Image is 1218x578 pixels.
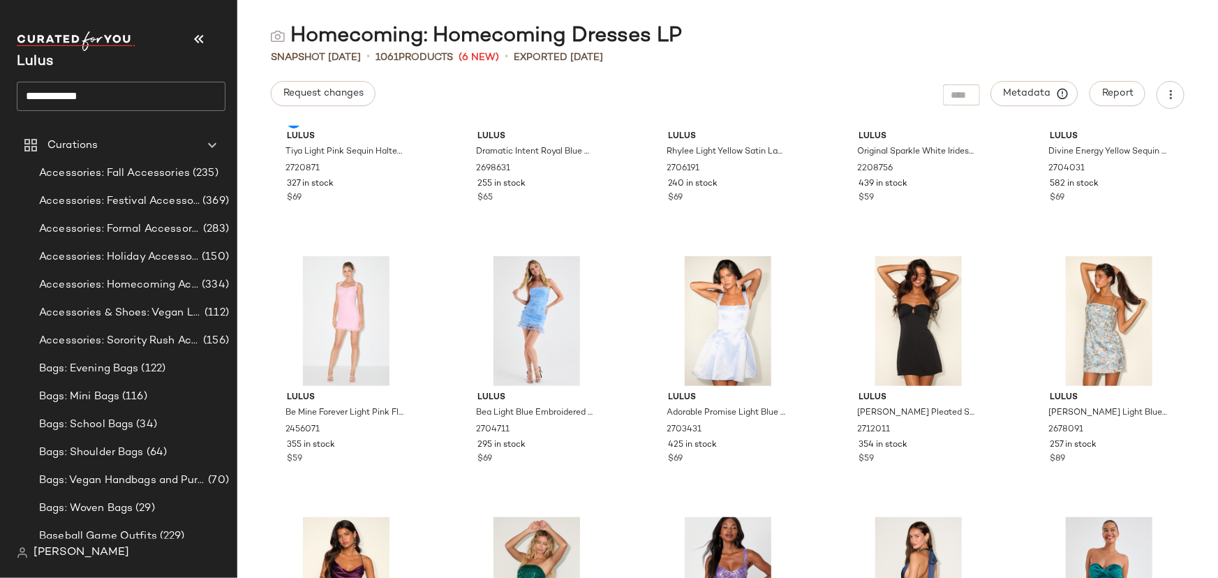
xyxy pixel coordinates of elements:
[667,424,702,436] span: 2703431
[1048,424,1083,436] span: 2678091
[859,453,875,466] span: $59
[376,50,453,65] div: Products
[477,453,492,466] span: $69
[1048,163,1085,175] span: 2704031
[669,131,787,143] span: Lulus
[669,178,718,191] span: 240 in stock
[133,501,155,517] span: (29)
[287,453,302,466] span: $59
[466,256,607,386] img: 13017461_2704711.jpg
[848,256,989,386] img: 2712011_01_hero_2025-07-29.jpg
[514,50,603,65] p: Exported [DATE]
[459,50,499,65] span: (6 New)
[287,192,302,205] span: $69
[477,192,493,205] span: $65
[39,333,200,349] span: Accessories: Sorority Rush Accessories
[200,193,229,209] span: (369)
[476,163,510,175] span: 2698631
[285,424,320,436] span: 2456071
[202,305,229,321] span: (112)
[39,445,144,461] span: Bags: Shoulder Bags
[476,146,595,158] span: Dramatic Intent Royal Blue Corset Bodycon Mini Dress
[858,163,893,175] span: 2208756
[366,49,370,66] span: •
[658,256,799,386] img: 2703431_02_front_2025-07-09.jpg
[200,333,229,349] span: (156)
[271,22,682,50] div: Homecoming: Homecoming Dresses LP
[859,439,908,452] span: 354 in stock
[271,50,361,65] span: Snapshot [DATE]
[39,305,202,321] span: Accessories & Shoes: Vegan Leather
[858,407,976,420] span: [PERSON_NAME] Pleated Strapless Mini Dress
[1050,392,1168,404] span: Lulus
[1050,439,1097,452] span: 257 in stock
[39,389,119,405] span: Bags: Mini Bags
[1048,146,1167,158] span: Divine Energy Yellow Sequin Lace-Up A-line Mini Dress
[287,439,335,452] span: 355 in stock
[205,473,229,489] span: (70)
[190,165,218,181] span: (235)
[39,473,205,489] span: Bags: Vegan Handbags and Purses
[859,131,978,143] span: Lulus
[287,131,406,143] span: Lulus
[669,439,718,452] span: 425 in stock
[47,138,98,154] span: Curations
[477,178,526,191] span: 255 in stock
[17,54,53,69] span: Current Company Name
[476,407,595,420] span: Bea Light Blue Embroidered Mesh Ruffled Mini Dress
[34,544,129,561] span: [PERSON_NAME]
[133,417,157,433] span: (34)
[283,88,364,99] span: Request changes
[139,361,166,377] span: (122)
[285,407,404,420] span: Be Mine Forever Light Pink Floral Lace Ruched Bodycon Dress
[39,361,139,377] span: Bags: Evening Bags
[200,221,229,237] span: (283)
[39,417,133,433] span: Bags: School Bags
[157,528,185,544] span: (229)
[285,146,404,158] span: Tiya Light Pink Sequin Halter Bodycon Mini Dress
[667,407,786,420] span: Adorable Promise Light Blue Satin Sleeveless Mini Dress
[271,29,285,43] img: svg%3e
[39,528,157,544] span: Baseball Game Outfits
[1050,192,1064,205] span: $69
[276,256,417,386] img: 13017961_2456071.jpg
[39,165,190,181] span: Accessories: Fall Accessories
[17,31,135,51] img: cfy_white_logo.C9jOOHJF.svg
[859,178,908,191] span: 439 in stock
[1003,87,1067,100] span: Metadata
[667,163,700,175] span: 2706191
[199,249,229,265] span: (150)
[1039,256,1180,386] img: 2678091_01_hero_2025-07-09.jpg
[477,392,596,404] span: Lulus
[17,547,28,558] img: svg%3e
[199,277,229,293] span: (334)
[476,424,510,436] span: 2704711
[271,81,376,106] button: Request changes
[39,501,133,517] span: Bags: Woven Bags
[859,192,875,205] span: $59
[669,192,683,205] span: $69
[477,439,526,452] span: 295 in stock
[287,392,406,404] span: Lulus
[1090,81,1145,106] button: Report
[287,178,334,191] span: 327 in stock
[1101,88,1134,99] span: Report
[285,163,320,175] span: 2720871
[669,453,683,466] span: $69
[1050,453,1065,466] span: $89
[119,389,147,405] span: (116)
[39,221,200,237] span: Accessories: Formal Accessories
[1050,131,1168,143] span: Lulus
[669,392,787,404] span: Lulus
[1048,407,1167,420] span: [PERSON_NAME] Light Blue Embroidered Sequin Mini Dress
[39,277,199,293] span: Accessories: Homecoming Accessories
[39,249,199,265] span: Accessories: Holiday Accessories
[1050,178,1099,191] span: 582 in stock
[667,146,786,158] span: Rhylee Light Yellow Satin Lace-Up Off-the-Shoulder Mini Dress
[505,49,508,66] span: •
[477,131,596,143] span: Lulus
[39,193,200,209] span: Accessories: Festival Accessories
[991,81,1078,106] button: Metadata
[858,424,891,436] span: 2712011
[858,146,976,158] span: Original Sparkle White Iridescent Sequin Backless Mini Dress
